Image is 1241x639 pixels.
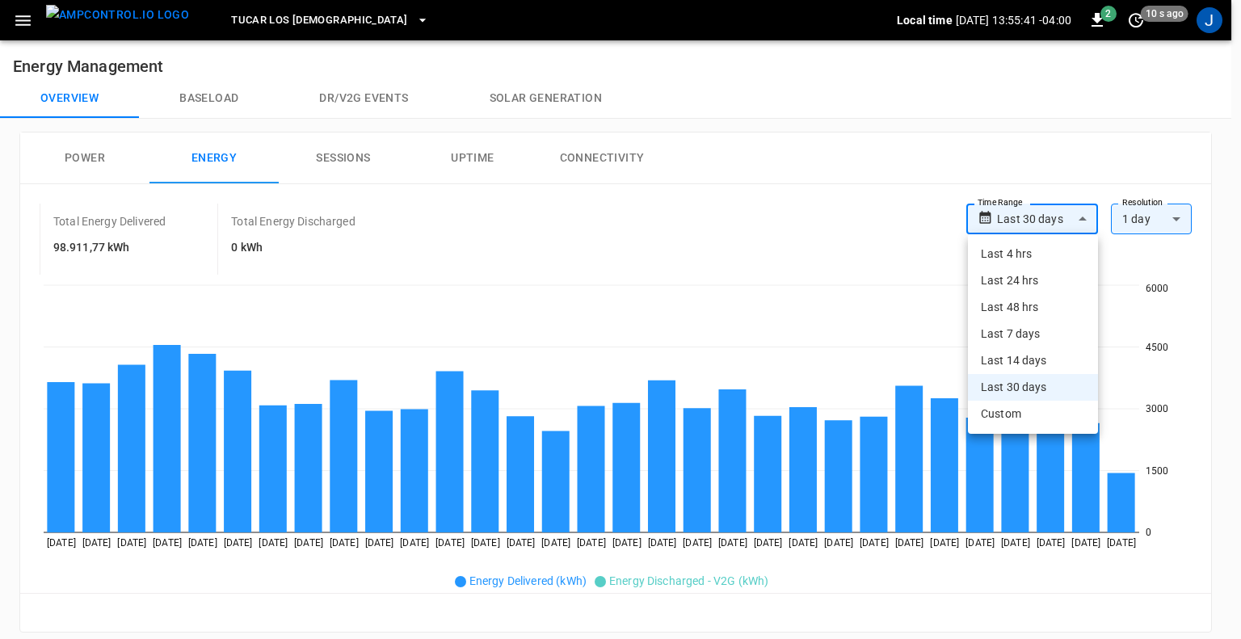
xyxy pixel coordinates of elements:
[968,267,1098,294] li: Last 24 hrs
[968,294,1098,321] li: Last 48 hrs
[968,374,1098,401] li: Last 30 days
[968,321,1098,347] li: Last 7 days
[968,347,1098,374] li: Last 14 days
[968,401,1098,427] li: Custom
[968,241,1098,267] li: Last 4 hrs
